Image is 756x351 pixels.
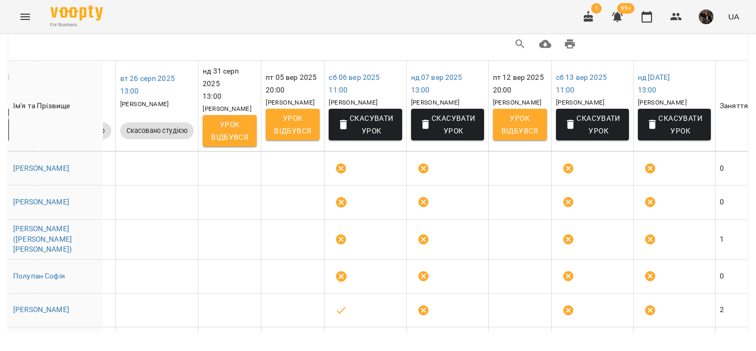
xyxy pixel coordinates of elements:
[13,4,38,29] button: Menu
[329,73,380,94] a: сб 06 вер 202511:00
[211,118,248,143] span: Урок відбувся
[50,5,103,20] img: Voopty Logo
[411,109,484,140] button: Скасувати Урок
[337,112,393,137] span: Скасувати Урок
[203,115,257,147] button: Урок відбувся
[329,99,377,106] span: [PERSON_NAME]
[716,151,753,185] td: 0
[720,100,748,112] div: Sort
[556,109,629,140] button: Скасувати Урок
[720,100,748,112] div: Заняття
[13,224,72,253] a: [PERSON_NAME] ([PERSON_NAME] [PERSON_NAME])
[13,305,69,314] a: [PERSON_NAME]
[508,32,533,57] button: Search
[591,3,602,14] span: 1
[266,109,320,140] button: Урок відбувся
[261,61,324,151] th: пт 05 вер 2025 20:00
[638,73,670,94] a: нд [DATE]13:00
[638,109,711,140] button: Скасувати Урок
[556,99,605,106] span: [PERSON_NAME]
[564,112,621,137] span: Скасувати Урок
[13,198,69,206] a: [PERSON_NAME]
[716,185,753,220] td: 0
[638,99,687,106] span: [PERSON_NAME]
[728,11,739,22] span: UA
[533,32,558,57] button: Завантажити CSV
[203,105,251,112] span: [PERSON_NAME]
[716,293,753,327] td: 2
[558,32,583,57] button: Друк
[120,100,169,108] span: [PERSON_NAME]
[617,3,635,14] span: 99+
[411,99,460,106] span: [PERSON_NAME]
[198,61,261,151] th: нд 31 серп 2025 13:00
[274,112,311,137] span: Урок відбувся
[493,109,547,140] button: Урок відбувся
[488,61,551,151] th: пт 12 вер 2025 20:00
[716,219,753,259] td: 1
[699,9,713,24] img: 8463428bc87f36892c86bf66b209d685.jpg
[493,99,542,106] span: [PERSON_NAME]
[716,259,753,293] td: 0
[13,164,69,172] a: [PERSON_NAME]
[646,112,702,137] span: Скасувати Урок
[50,22,103,28] span: For Business
[13,100,99,112] div: Ім'я та Прізвище
[13,272,65,280] a: Полупан Софія
[329,109,402,140] button: Скасувати Урок
[724,7,743,26] button: UA
[266,99,314,106] span: [PERSON_NAME]
[419,112,476,137] span: Скасувати Урок
[501,112,539,137] span: Урок відбувся
[120,74,175,95] a: вт 26 серп 202513:00
[120,125,194,137] span: Скасовано студією
[411,73,463,94] a: нд 07 вер 202513:00
[556,73,607,94] a: сб 13 вер 202511:00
